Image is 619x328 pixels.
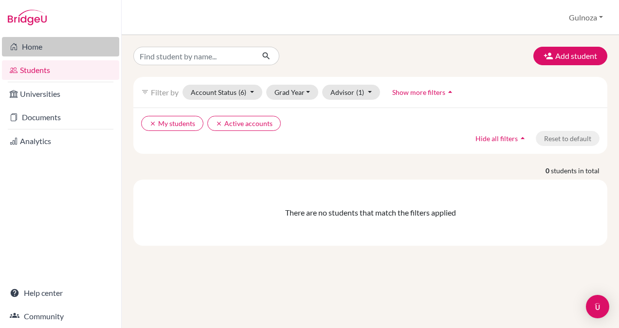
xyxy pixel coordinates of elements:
[322,85,380,100] button: Advisor(1)
[384,85,463,100] button: Show more filtersarrow_drop_up
[8,10,47,25] img: Bridge-U
[182,85,262,100] button: Account Status(6)
[475,134,518,143] span: Hide all filters
[133,47,254,65] input: Find student by name...
[467,131,536,146] button: Hide all filtersarrow_drop_up
[266,85,319,100] button: Grad Year
[445,87,455,97] i: arrow_drop_up
[546,165,551,176] strong: 0
[2,131,119,151] a: Analytics
[586,295,609,318] div: Open Intercom Messenger
[151,88,179,97] span: Filter by
[141,88,149,96] i: filter_list
[2,60,119,80] a: Students
[141,207,600,219] div: There are no students that match the filters applied
[551,165,607,176] span: students in total
[141,116,203,131] button: clearMy students
[356,88,364,96] span: (1)
[392,88,445,96] span: Show more filters
[2,283,119,303] a: Help center
[518,133,528,143] i: arrow_drop_up
[207,116,281,131] button: clearActive accounts
[2,37,119,56] a: Home
[149,120,156,127] i: clear
[238,88,246,96] span: (6)
[2,108,119,127] a: Documents
[2,84,119,104] a: Universities
[533,47,607,65] button: Add student
[216,120,222,127] i: clear
[536,131,600,146] button: Reset to default
[2,307,119,326] a: Community
[564,8,607,27] button: Gulnoza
